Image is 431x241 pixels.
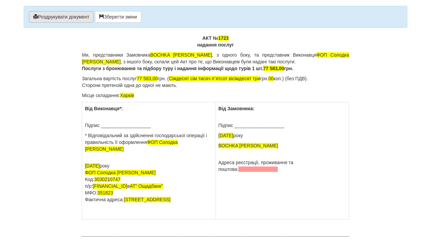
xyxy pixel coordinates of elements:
span: АТ" Ощадбанк" [130,183,163,189]
span: 77 583,00 [263,66,284,71]
span: ФОП Cолодка [PERSON_NAME] [85,170,156,175]
p: Ми, представники Замовника , з одного боку, та представник Виконавця , з іншого боку, склали цей ... [82,52,349,72]
p: Від Виконавця*: [85,105,212,112]
button: Роздрукувати документ [29,11,94,23]
p: року Код: п/р: в МФО: Фактична адреса: [85,162,212,203]
span: [DATE] [85,163,100,169]
p: Підпис ___________________ [219,122,346,129]
p: АКТ № надання послуг [82,35,349,48]
p: * Відповідальний за здійснення господарської операції і правильність її оформлення [85,132,212,152]
span: BOCHKA [PERSON_NAME] [219,143,278,148]
span: [STREET_ADDRESS] [124,197,170,202]
span: ФОП Cолодка [PERSON_NAME] [82,52,349,64]
span: ФОП Cолодка [PERSON_NAME] [85,140,178,152]
span: 351823 [97,190,113,195]
b: Послуги з бронювання та підбору туру і надання інформації щодо турів 1 шт. грн. [82,66,293,71]
p: Загальна вартість послуг грн. ( грн. коп.) (без ПДВ). Сторони претензій одна до одної не мають. [82,75,349,89]
p: Адреса реєстрації, проживання та поштова: [219,159,346,173]
span: 77 583,00 [137,76,158,81]
p: Від Замовника: [219,105,346,112]
span: Харків [120,93,134,98]
span: BOCHKA [PERSON_NAME] [150,52,212,58]
button: Зберегти зміни [95,11,141,23]
span: 1723 [218,35,229,41]
span: 00 [268,76,274,81]
span: [FINANCIAL_ID] [93,183,127,189]
p: Підпис ___________________ [85,122,212,129]
span: [DATE] [219,133,233,138]
span: 3030210747 [94,177,121,182]
span: Сімдесят сім тисяч пʼятсот вісімдесят три [169,76,260,81]
p: року [219,132,346,139]
p: Місце складання: [82,92,349,99]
